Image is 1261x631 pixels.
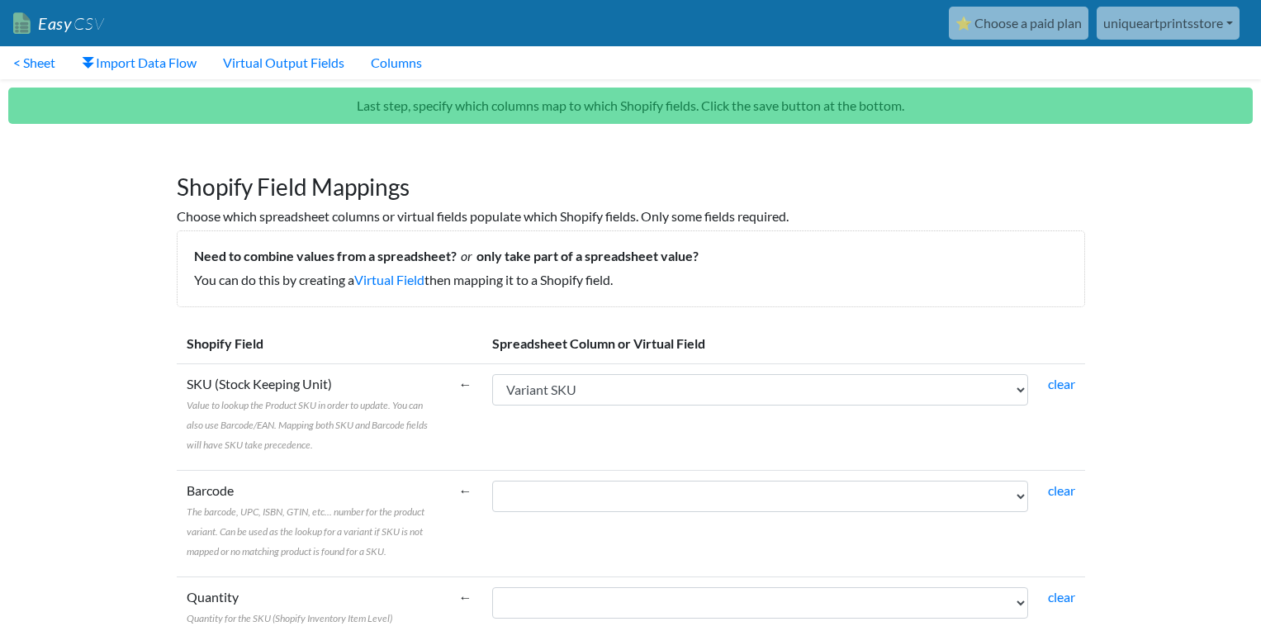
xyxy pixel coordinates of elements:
a: Import Data Flow [69,46,210,79]
h1: Shopify Field Mappings [177,157,1085,202]
p: You can do this by creating a then mapping it to a Shopify field. [194,270,1068,290]
a: EasyCSV [13,7,104,40]
h5: Need to combine values from a spreadsheet? only take part of a spreadsheet value? [194,248,1068,263]
i: or [457,248,476,263]
th: Shopify Field [177,324,449,364]
label: Quantity [187,587,392,627]
h6: Choose which spreadsheet columns or virtual fields populate which Shopify fields. Only some field... [177,208,1085,224]
span: CSV [72,13,104,34]
th: Spreadsheet Column or Virtual Field [482,324,1085,364]
iframe: Drift Widget Chat Controller [1178,548,1241,611]
span: Quantity for the SKU (Shopify Inventory Item Level) [187,612,392,624]
a: Virtual Field [354,272,424,287]
a: Virtual Output Fields [210,46,358,79]
a: clear [1048,376,1075,391]
a: clear [1048,482,1075,498]
a: clear [1048,589,1075,605]
td: ← [449,363,482,470]
p: Last step, specify which columns map to which Shopify fields. Click the save button at the bottom. [8,88,1253,124]
span: Value to lookup the Product SKU in order to update. You can also use Barcode/EAN. Mapping both SK... [187,399,428,451]
a: Columns [358,46,435,79]
label: Barcode [187,481,439,560]
a: ⭐ Choose a paid plan [949,7,1088,40]
label: SKU (Stock Keeping Unit) [187,374,439,453]
a: uniqueartprintsstore [1097,7,1240,40]
td: ← [449,470,482,576]
span: The barcode, UPC, ISBN, GTIN, etc... number for the product variant. Can be used as the lookup fo... [187,505,424,557]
